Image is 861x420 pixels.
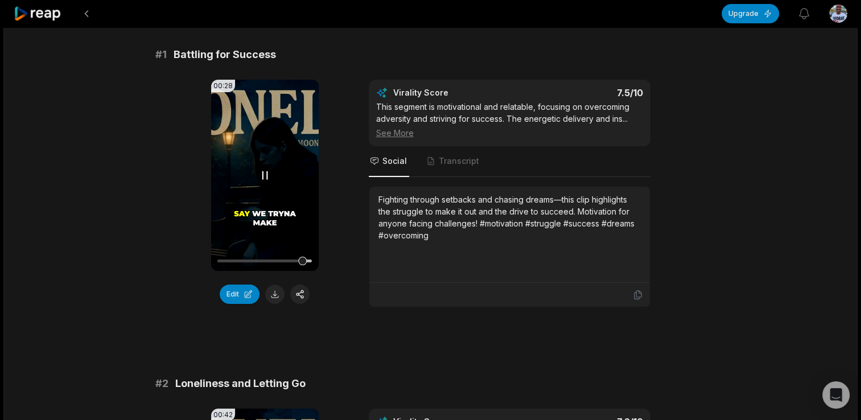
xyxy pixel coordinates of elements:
span: Loneliness and Letting Go [175,376,306,392]
button: Edit [220,285,259,304]
span: # 1 [155,47,167,63]
nav: Tabs [369,146,650,177]
span: # 2 [155,376,168,392]
span: Social [382,155,407,167]
button: Upgrade [722,4,779,23]
div: Open Intercom Messenger [822,381,850,409]
span: Battling for Success [174,47,276,63]
span: Transcript [439,155,479,167]
div: See More [376,127,643,139]
div: This segment is motivational and relatable, focusing on overcoming adversity and striving for suc... [376,101,643,139]
div: Fighting through setbacks and chasing dreams—this clip highlights the struggle to make it out and... [378,193,641,241]
video: Your browser does not support mp4 format. [211,80,319,271]
div: 7.5 /10 [521,87,643,98]
div: Virality Score [393,87,516,98]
